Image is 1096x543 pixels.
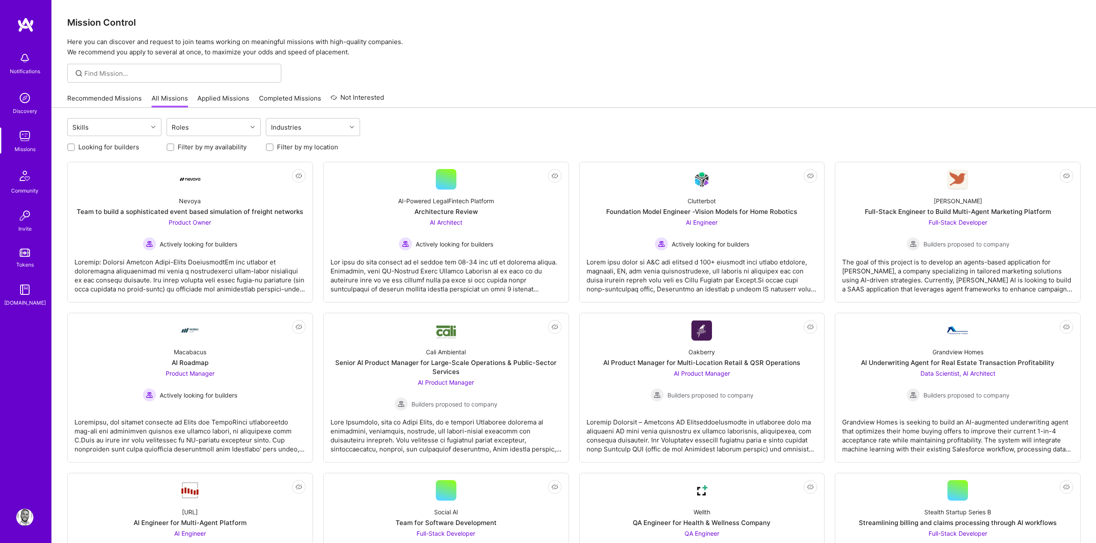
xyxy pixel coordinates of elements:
[436,322,456,339] img: Company Logo
[170,121,191,134] div: Roles
[807,323,814,330] i: icon EyeClosed
[259,94,321,108] a: Completed Missions
[174,347,206,356] div: Macabacus
[74,251,306,294] div: Loremip: Dolorsi Ametcon Adipi-Elits DoeiusmodtEm inc utlabor et doloremagna aliquaenimad mi veni...
[74,68,84,78] i: icon SearchGrey
[587,251,818,294] div: Lorem ipsu dolor si A&C adi elitsed d 100+ eiusmodt inci utlabo etdolore, magnaali, EN, adm venia...
[906,237,920,251] img: Builders proposed to company
[13,107,37,116] div: Discovery
[906,388,920,402] img: Builders proposed to company
[67,37,1081,57] p: Here you can discover and request to join teams working on meaningful missions with high-quality ...
[842,169,1073,295] a: Company Logo[PERSON_NAME]Full-Stack Engineer to Build Multi-Agent Marketing PlatformFull-Stack De...
[67,94,142,108] a: Recommended Missions
[842,411,1073,454] div: Grandview Homes is seeking to build an AI-augmented underwriting agent that optimizes their home ...
[197,94,249,108] a: Applied Missions
[947,169,968,190] img: Company Logo
[295,484,302,490] i: icon EyeClosed
[16,89,33,107] img: discovery
[691,480,712,501] img: Company Logo
[414,207,478,216] div: Architecture Review
[861,358,1054,367] div: AI Underwriting Agent for Real Estate Transaction Profitability
[807,172,814,179] i: icon EyeClosed
[17,17,34,33] img: logo
[20,249,30,257] img: tokens
[331,251,562,294] div: Lor ipsu do sita consect ad el seddoe tem 08-34 inc utl et dolorema aliqua. Enimadmin, veni QU-No...
[398,196,494,205] div: AI-Powered LegalFintech Platform
[650,388,664,402] img: Builders proposed to company
[434,507,458,516] div: Social AI
[74,411,306,454] div: Loremipsu, dol sitamet consecte ad Elits doe TempoRinci utlaboreetdo mag-ali eni adminimven quisn...
[587,169,818,295] a: Company LogoClutterbotFoundation Model Engineer -Vision Models for Home RoboticsAI Engineer Activ...
[396,518,497,527] div: Team for Software Development
[551,172,558,179] i: icon EyeClosed
[180,320,200,341] img: Company Logo
[416,240,493,249] span: Actively looking for builders
[934,196,982,205] div: [PERSON_NAME]
[250,125,255,129] i: icon Chevron
[331,358,562,376] div: Senior AI Product Manager for Large-Scale Operations & Public-Sector Services
[10,67,40,76] div: Notifications
[180,481,200,499] img: Company Logo
[180,178,200,181] img: Company Logo
[15,145,36,154] div: Missions
[551,484,558,490] i: icon EyeClosed
[16,260,34,269] div: Tokens
[842,251,1073,294] div: The goal of this project is to develop an agents-based application for [PERSON_NAME], a company s...
[688,347,715,356] div: Oakberry
[151,125,155,129] i: icon Chevron
[603,358,800,367] div: AI Product Manager for Multi-Location Retail & QSR Operations
[842,320,1073,455] a: Company LogoGrandview HomesAI Underwriting Agent for Real Estate Transaction ProfitabilityData Sc...
[331,320,562,455] a: Company LogoCali AmbientalSenior AI Product Manager for Large-Scale Operations & Public-Sector Se...
[417,530,475,537] span: Full-Stack Developer
[688,196,716,205] div: Clutterbot
[74,169,306,295] a: Company LogoNevoyaTeam to build a sophisticated event based simulation of freight networksProduct...
[18,224,32,233] div: Invite
[16,50,33,67] img: bell
[686,219,718,226] span: AI Engineer
[426,347,466,356] div: Cali Ambiental
[350,125,354,129] i: icon Chevron
[331,411,562,454] div: Lore Ipsumdolo, sita co Adipi Elits, do e tempori Utlaboree dolorema al enimadmini, veniamquis, n...
[14,509,36,526] a: User Avatar
[16,281,33,298] img: guide book
[295,323,302,330] i: icon EyeClosed
[587,411,818,454] div: Loremip Dolorsit – Ametcons AD ElitseddoeIusmodte in utlaboree dolo ma aliquaeni AD mini venia qu...
[78,142,139,151] label: Looking for builders
[11,186,39,195] div: Community
[924,507,991,516] div: Stealth Startup Series B
[182,507,198,516] div: [URL]
[691,169,712,190] img: Company Logo
[655,237,668,251] img: Actively looking for builders
[865,207,1051,216] div: Full-Stack Engineer to Build Multi-Agent Marketing Platform
[399,237,412,251] img: Actively looking for builders
[920,370,995,377] span: Data Scientist, AI Architect
[4,298,46,307] div: [DOMAIN_NAME]
[16,207,33,224] img: Invite
[633,518,771,527] div: QA Engineer for Health & Wellness Company
[331,169,562,295] a: AI-Powered LegalFintech PlatformArchitecture ReviewAI Architect Actively looking for buildersActi...
[923,240,1010,249] span: Builders proposed to company
[674,370,730,377] span: AI Product Manager
[947,326,968,334] img: Company Logo
[929,219,987,226] span: Full-Stack Developer
[1063,323,1070,330] i: icon EyeClosed
[269,121,304,134] div: Industries
[166,370,214,377] span: Product Manager
[859,518,1057,527] div: Streamlining billing and claims processing through AI workflows
[67,17,1081,28] h3: Mission Control
[143,237,156,251] img: Actively looking for builders
[169,219,211,226] span: Product Owner
[16,509,33,526] img: User Avatar
[932,347,983,356] div: Grandview Homes
[295,172,302,179] i: icon EyeClosed
[418,379,474,386] span: AI Product Manager
[411,400,497,409] span: Builders proposed to company
[923,391,1010,400] span: Builders proposed to company
[152,94,188,108] a: All Missions
[15,166,35,186] img: Community
[331,92,384,108] a: Not Interested
[587,320,818,455] a: Company LogoOakberryAI Product Manager for Multi-Location Retail & QSR OperationsAI Product Manag...
[70,121,91,134] div: Skills
[16,128,33,145] img: teamwork
[160,391,237,400] span: Actively looking for builders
